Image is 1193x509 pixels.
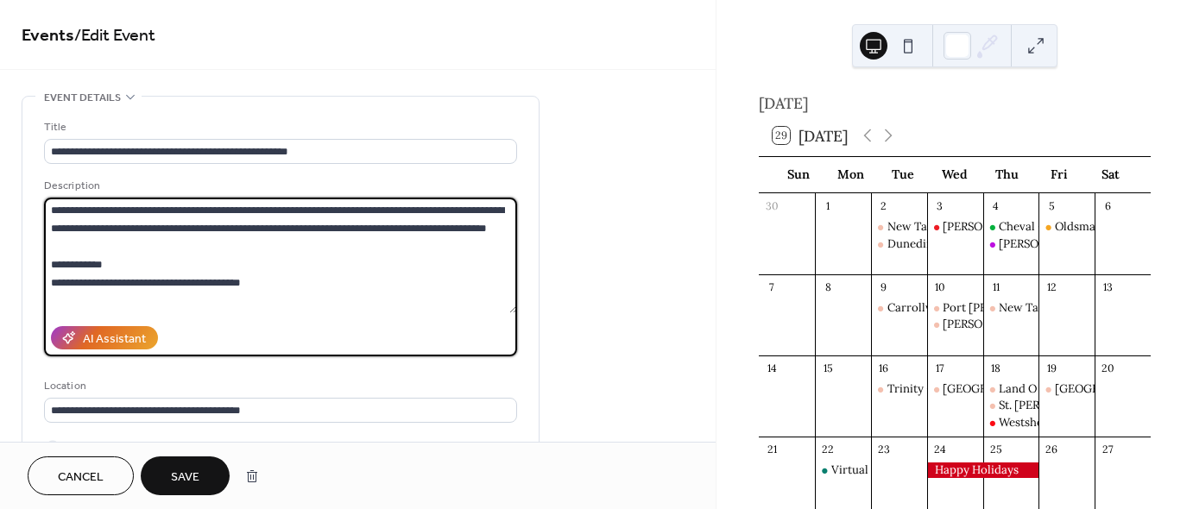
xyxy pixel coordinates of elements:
div: 30 [765,198,780,213]
a: Events [22,19,74,53]
div: Thu [981,157,1032,192]
div: 1 [821,198,836,213]
span: Save [171,468,199,487]
div: Wesley Chapel Mixer [983,236,1039,252]
div: Title [44,118,514,136]
div: Carrollwood - Power Gals of [GEOGRAPHIC_DATA] [887,300,1163,316]
div: New Tampa Mixer [999,300,1095,316]
div: Description [44,177,514,195]
div: Wed [929,157,981,192]
div: Happy Holidays [927,462,1039,478]
button: AI Assistant [51,326,158,349]
div: 3 [932,198,947,213]
div: Virtual Networking with Power Gals [815,462,871,478]
div: 17 [932,361,947,375]
div: New Tampa - Power Gals of New Tampa [871,219,927,235]
div: Port Richey - Power Gals of Port Richey [927,300,983,316]
div: Cheval - Power Gals of Cheval [999,219,1158,235]
div: Tue [877,157,929,192]
div: 10 [932,280,947,294]
div: Sat [1085,157,1137,192]
span: Cancel [58,468,104,487]
div: 4 [988,198,1003,213]
div: 7 [765,280,780,294]
div: Carrollwood - Power Gals of Carrollwood [871,300,927,316]
div: 18 [988,361,1003,375]
div: 23 [876,442,891,456]
div: Palm Harbor - Power Gals of Palm Harbor [1038,381,1095,397]
div: 19 [1045,361,1059,375]
div: 26 [1045,442,1059,456]
button: Cancel [28,456,134,495]
div: 24 [932,442,947,456]
div: Westshore Mixer- Power Gals of Westshore [983,415,1039,430]
div: 11 [988,280,1003,294]
div: 9 [876,280,891,294]
div: 21 [765,442,780,456]
div: Dunedin - Power Gals of Dunedin [871,236,927,252]
div: AI Assistant [83,330,146,349]
div: 8 [821,280,836,294]
div: St. Pete Lunch & Mingle with Power Gals [983,398,1039,413]
div: Dunedin - Power Gals of Dunedin [887,236,1065,252]
div: 5 [1045,198,1059,213]
div: 14 [765,361,780,375]
div: New Tampa Mixer [983,300,1039,316]
div: Fri [1032,157,1084,192]
button: Save [141,456,230,495]
div: 2 [876,198,891,213]
div: 27 [1101,442,1115,456]
div: 6 [1101,198,1115,213]
div: 13 [1101,280,1115,294]
div: Wesley Chapel - Power Gals of Wesley Chapel [927,317,983,332]
div: 20 [1101,361,1115,375]
span: Event details [44,89,121,107]
div: Tarpon Springs - Power Gals of Tarpon Springs [927,381,983,397]
div: 16 [876,361,891,375]
div: Cheval - Power Gals of Cheval [983,219,1039,235]
div: Mon [824,157,876,192]
span: / Edit Event [74,19,155,53]
div: Location [44,377,514,395]
div: Virtual Networking with Power Gals [831,462,1024,478]
div: Trinity - Power Gals of Trinity [887,381,1046,397]
div: 15 [821,361,836,375]
div: Oldsmar - Power Gals of Oldsmar [1038,219,1095,235]
div: 25 [988,442,1003,456]
div: [DATE] [759,92,1151,115]
div: Sun [773,157,824,192]
div: Trinity - Power Gals of Trinity [871,381,927,397]
div: 22 [821,442,836,456]
button: 29[DATE] [767,123,854,148]
div: Land O Lakes - Power Gals of Land O Lakes [983,381,1039,397]
span: Link to Google Maps [65,437,160,456]
div: Lutz - Power Gals of Lutz [927,219,983,235]
div: [PERSON_NAME] Chapel Mixer [999,236,1166,252]
div: New Tampa - Power Gals of [GEOGRAPHIC_DATA] [887,219,1158,235]
div: 12 [1045,280,1059,294]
